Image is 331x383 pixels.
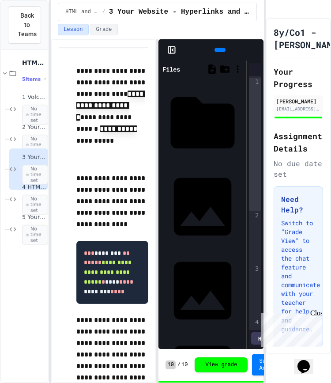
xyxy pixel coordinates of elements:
[162,64,180,74] div: Files
[22,154,46,161] span: 3 Your Website - Hyperlinks and Images
[281,194,316,215] h3: Need Help?
[22,165,48,185] span: No time set
[22,105,48,125] span: No time set
[294,348,322,374] iframe: chat widget
[274,65,323,90] h2: Your Progress
[249,211,260,265] div: 2
[58,24,88,35] button: Lesson
[259,358,278,372] span: Submit Answer
[22,225,48,245] span: No time set
[22,76,41,82] span: 5 items
[22,124,46,131] span: 2 Your Website - Lists and Styles
[276,106,320,112] div: [EMAIL_ADDRESS][DOMAIN_NAME]
[260,265,264,272] span: Fold line
[249,265,260,318] div: 3
[90,24,118,35] button: Grade
[18,11,37,39] span: Back to Teams
[109,7,249,17] span: 3 Your Website - Hyperlinks and Images
[276,97,320,105] div: [PERSON_NAME]
[22,214,46,221] span: 5 Your Website - Forms
[22,59,46,67] span: HTML and CSS
[249,78,260,211] div: 1
[44,76,46,83] span: •
[251,332,284,345] div: History
[102,8,105,15] span: /
[22,135,48,155] span: No time set
[22,94,46,101] span: 1 Volcanoes
[260,212,264,219] span: Fold line
[181,361,188,368] span: 10
[4,4,61,56] div: Chat with us now!Close
[260,78,264,85] span: Fold line
[274,158,323,179] div: No due date set
[258,309,322,347] iframe: chat widget
[249,318,260,380] div: 4
[65,8,98,15] span: HTML and CSS
[165,360,175,369] span: 10
[281,219,316,334] p: Switch to "Grade View" to access the chat feature and communicate with your teacher for help and ...
[195,357,248,372] button: View grade
[22,195,48,215] span: No time set
[22,184,46,191] span: 4 HTML and JavaScript
[274,130,323,155] h2: Assignment Details
[177,361,181,368] span: /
